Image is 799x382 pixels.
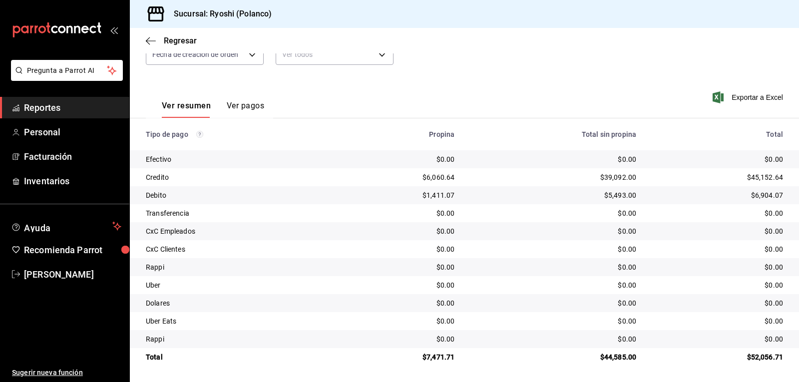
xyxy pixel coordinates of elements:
[146,352,331,362] div: Total
[347,130,455,138] div: Propina
[146,172,331,182] div: Credito
[24,101,121,114] span: Reportes
[470,154,636,164] div: $0.00
[652,280,783,290] div: $0.00
[470,262,636,272] div: $0.00
[24,125,121,139] span: Personal
[470,280,636,290] div: $0.00
[652,172,783,182] div: $45,152.64
[146,190,331,200] div: Debito
[146,262,331,272] div: Rappi
[715,91,783,103] button: Exportar a Excel
[24,243,121,257] span: Recomienda Parrot
[110,26,118,34] button: open_drawer_menu
[652,316,783,326] div: $0.00
[652,262,783,272] div: $0.00
[27,65,107,76] span: Pregunta a Parrot AI
[347,334,455,344] div: $0.00
[146,36,197,45] button: Regresar
[652,208,783,218] div: $0.00
[470,208,636,218] div: $0.00
[276,44,394,65] div: Ver todos
[146,226,331,236] div: CxC Empleados
[347,172,455,182] div: $6,060.64
[470,316,636,326] div: $0.00
[470,226,636,236] div: $0.00
[146,316,331,326] div: Uber Eats
[24,268,121,281] span: [PERSON_NAME]
[152,49,238,59] span: Fecha de creación de orden
[347,154,455,164] div: $0.00
[146,298,331,308] div: Dolares
[146,280,331,290] div: Uber
[24,220,108,232] span: Ayuda
[652,334,783,344] div: $0.00
[146,244,331,254] div: CxC Clientes
[652,154,783,164] div: $0.00
[12,368,121,378] span: Sugerir nueva función
[347,226,455,236] div: $0.00
[470,172,636,182] div: $39,092.00
[162,101,264,118] div: navigation tabs
[652,352,783,362] div: $52,056.71
[347,208,455,218] div: $0.00
[146,334,331,344] div: Rappi
[652,226,783,236] div: $0.00
[347,352,455,362] div: $7,471.71
[652,244,783,254] div: $0.00
[347,298,455,308] div: $0.00
[470,334,636,344] div: $0.00
[146,130,331,138] div: Tipo de pago
[196,131,203,138] svg: Los pagos realizados con Pay y otras terminales son montos brutos.
[652,190,783,200] div: $6,904.07
[164,36,197,45] span: Regresar
[470,244,636,254] div: $0.00
[652,130,783,138] div: Total
[146,208,331,218] div: Transferencia
[470,298,636,308] div: $0.00
[146,154,331,164] div: Efectivo
[652,298,783,308] div: $0.00
[227,101,264,118] button: Ver pagos
[470,190,636,200] div: $5,493.00
[166,8,272,20] h3: Sucursal: Ryoshi (Polanco)
[470,352,636,362] div: $44,585.00
[7,72,123,83] a: Pregunta a Parrot AI
[347,316,455,326] div: $0.00
[347,280,455,290] div: $0.00
[347,244,455,254] div: $0.00
[162,101,211,118] button: Ver resumen
[11,60,123,81] button: Pregunta a Parrot AI
[347,262,455,272] div: $0.00
[24,150,121,163] span: Facturación
[347,190,455,200] div: $1,411.07
[470,130,636,138] div: Total sin propina
[24,174,121,188] span: Inventarios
